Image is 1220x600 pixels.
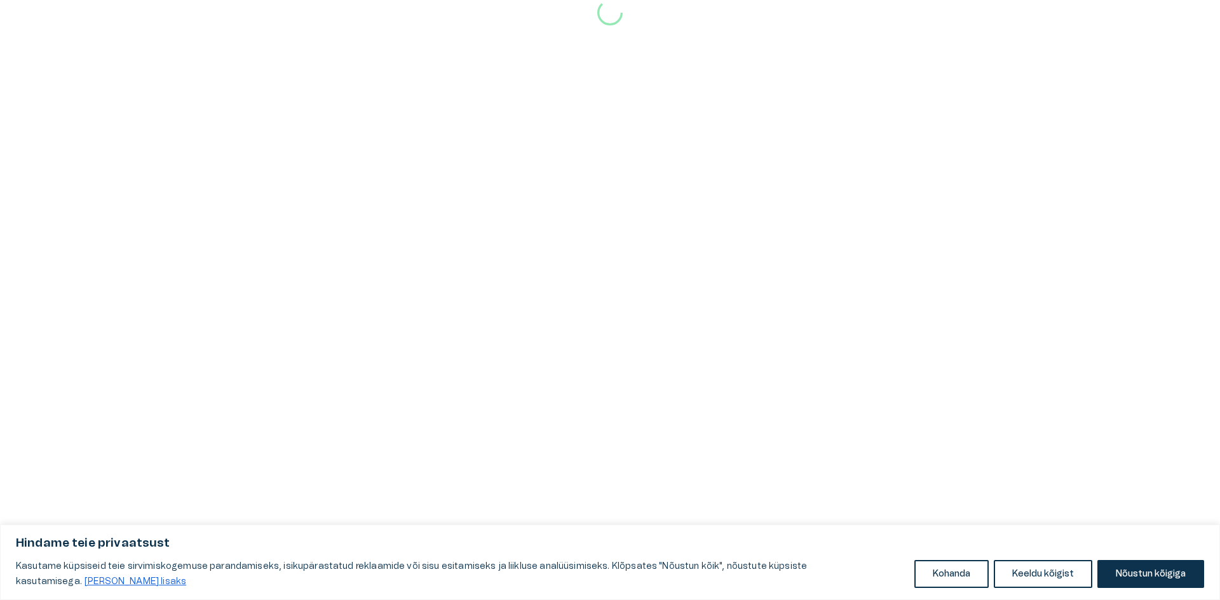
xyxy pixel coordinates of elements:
p: Hindame teie privaatsust [16,536,1204,551]
button: Keeldu kõigist [994,560,1092,588]
a: Loe lisaks [84,577,187,587]
button: Nõustun kõigiga [1097,560,1204,588]
p: Kasutame küpsiseid teie sirvimiskogemuse parandamiseks, isikupärastatud reklaamide või sisu esita... [16,559,905,589]
button: Kohanda [914,560,989,588]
